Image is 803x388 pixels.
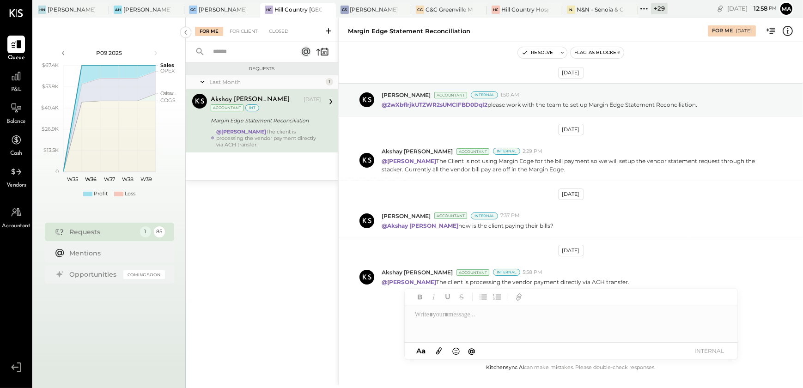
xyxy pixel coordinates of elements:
[382,278,629,286] p: The client is processing the vendor payment directly via ACH transfer.
[123,6,171,13] div: [PERSON_NAME] Hoboken
[6,118,26,126] span: Balance
[304,96,321,103] div: [DATE]
[70,49,149,57] div: P09 2025
[70,227,135,236] div: Requests
[70,270,119,279] div: Opportunities
[42,62,59,68] text: $67.4K
[123,270,165,279] div: Coming Soon
[651,3,668,14] div: + 29
[189,6,197,14] div: GC
[350,6,398,13] div: [PERSON_NAME] Seaport
[209,78,323,86] div: Last Month
[41,104,59,111] text: $40.4K
[518,47,557,58] button: Resolve
[190,66,334,72] div: Requests
[160,90,176,97] text: Occu...
[382,222,458,229] strong: @Akshay [PERSON_NAME]
[712,27,733,35] div: For Me
[442,291,454,303] button: Underline
[160,97,176,103] text: COGS
[465,345,478,357] button: @
[125,190,135,198] div: Loss
[382,101,487,108] strong: @2wXbflrjkUTZWR2sUMCIFBD0Dql2
[456,148,489,155] div: Accountant
[211,116,318,125] div: Margin Edge Statement Reconciliation
[43,147,59,153] text: $13.5K
[577,6,624,13] div: N&N - Senoia & Corporate
[716,4,725,13] div: copy link
[38,6,46,14] div: HN
[245,104,259,111] div: int
[414,291,426,303] button: Bold
[326,78,333,85] div: 1
[160,67,175,74] text: OPEX
[382,158,436,164] strong: @[PERSON_NAME]
[225,27,262,36] div: For Client
[558,124,584,135] div: [DATE]
[0,163,32,190] a: Vendors
[0,131,32,158] a: Cash
[558,245,584,256] div: [DATE]
[104,176,115,182] text: W37
[42,126,59,132] text: $26.9K
[94,190,108,198] div: Profit
[500,91,519,99] span: 1:50 AM
[491,291,503,303] button: Ordered List
[493,148,520,155] div: Internal
[140,176,152,182] text: W39
[727,4,777,13] div: [DATE]
[10,150,22,158] span: Cash
[501,6,549,13] div: Hill Country Hospitality
[67,176,78,182] text: W35
[42,83,59,90] text: $53.9K
[382,147,453,155] span: Akshay [PERSON_NAME]
[265,6,273,14] div: HC
[382,222,554,230] p: how is the client paying their bills?
[382,157,775,173] p: The Client is not using Margin Edge for the bill payment so we will setup the vendor statement re...
[274,6,322,13] div: Hill Country [GEOGRAPHIC_DATA]
[779,1,794,16] button: Ma
[523,269,542,276] span: 5:58 PM
[0,204,32,230] a: Accountant
[523,148,542,155] span: 2:29 PM
[416,6,424,14] div: CG
[456,291,468,303] button: Strikethrough
[0,36,32,62] a: Queue
[211,95,290,104] div: Akshay [PERSON_NAME]
[216,128,266,135] strong: @[PERSON_NAME]
[211,104,243,111] div: Accountant
[426,6,473,13] div: C&C Greenville Main, LLC
[160,62,174,68] text: Sales
[558,188,584,200] div: [DATE]
[558,67,584,79] div: [DATE]
[0,67,32,94] a: P&L
[70,249,160,258] div: Mentions
[421,346,426,355] span: a
[428,291,440,303] button: Italic
[477,291,489,303] button: Unordered List
[0,99,32,126] a: Balance
[414,346,429,356] button: Aa
[195,27,223,36] div: For Me
[434,212,467,219] div: Accountant
[434,92,467,98] div: Accountant
[154,226,165,237] div: 85
[55,168,59,175] text: 0
[382,101,697,109] p: please work with the team to set up Margin Edge Statement Reconciliation.
[571,47,624,58] button: Flag as Blocker
[48,6,95,13] div: [PERSON_NAME]'s Nashville
[736,28,752,34] div: [DATE]
[382,279,436,285] strong: @[PERSON_NAME]
[140,226,151,237] div: 1
[468,346,475,355] span: @
[513,291,525,303] button: Add URL
[382,91,431,99] span: [PERSON_NAME]
[691,345,728,357] button: INTERNAL
[114,6,122,14] div: AH
[493,269,520,276] div: Internal
[8,54,25,62] span: Queue
[11,86,22,94] span: P&L
[6,182,26,190] span: Vendors
[2,222,30,230] span: Accountant
[567,6,575,14] div: N-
